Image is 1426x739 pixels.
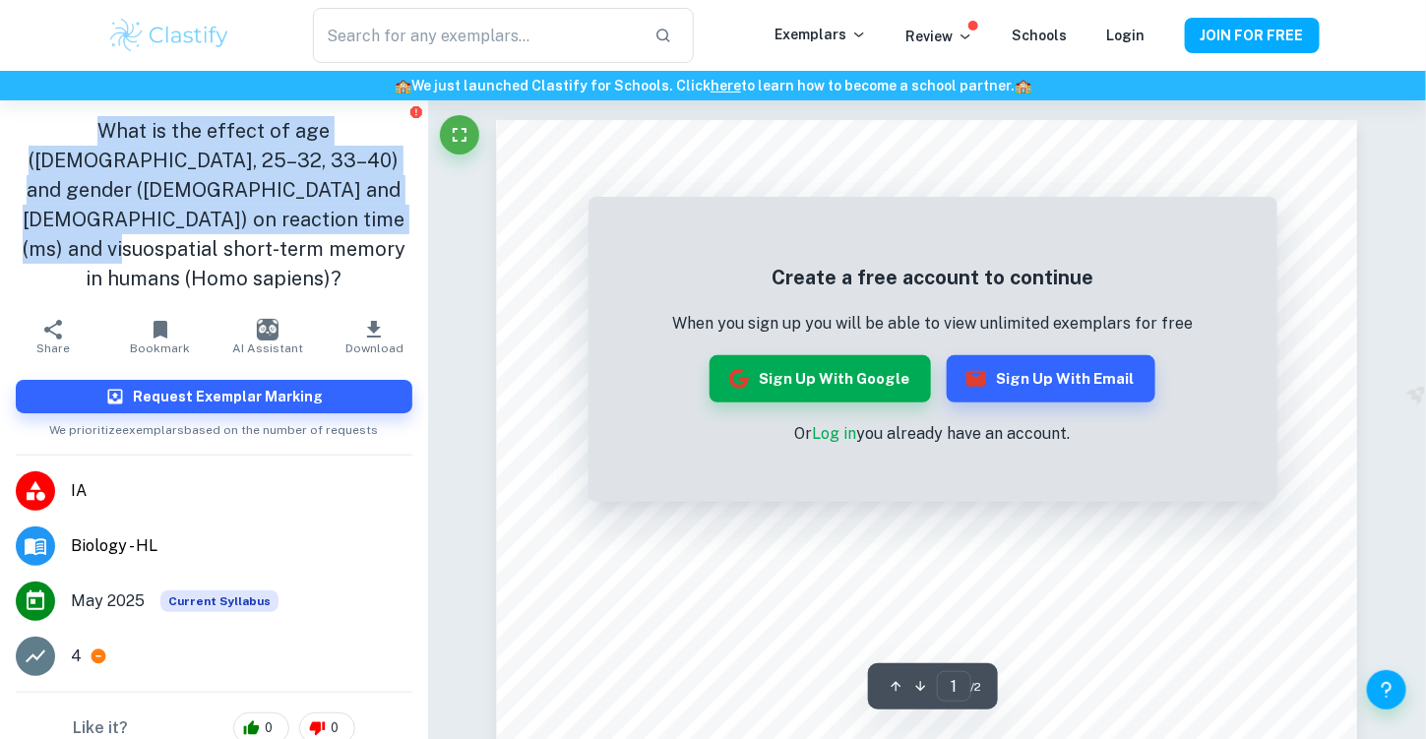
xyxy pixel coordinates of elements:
span: We prioritize exemplars based on the number of requests [49,413,378,439]
span: Download [345,341,403,355]
button: Report issue [409,104,424,119]
p: 4 [71,645,82,668]
button: Request Exemplar Marking [16,380,412,413]
span: 0 [254,718,283,738]
span: Bookmark [131,341,191,355]
button: Help and Feedback [1367,670,1406,709]
p: Exemplars [775,24,867,45]
h6: We just launched Clastify for Schools. Click to learn how to become a school partner. [4,75,1422,96]
span: AI Assistant [232,341,303,355]
div: This exemplar is based on the current syllabus. Feel free to refer to it for inspiration/ideas wh... [160,590,279,612]
button: Sign up with Google [710,355,931,402]
img: AI Assistant [257,319,279,340]
a: Login [1107,28,1146,43]
span: Current Syllabus [160,590,279,612]
span: Biology - HL [71,534,412,558]
button: Fullscreen [440,115,479,154]
button: Bookmark [107,309,215,364]
p: Review [906,26,973,47]
button: JOIN FOR FREE [1185,18,1320,53]
button: Download [321,309,428,364]
input: Search for any exemplars... [313,8,638,63]
p: When you sign up you will be able to view unlimited exemplars for free [672,312,1193,336]
a: Log in [813,424,857,443]
span: Share [36,341,70,355]
span: 🏫 [1015,78,1031,93]
h6: Request Exemplar Marking [133,386,323,407]
span: IA [71,479,412,503]
p: Or you already have an account. [672,422,1193,446]
a: Schools [1013,28,1068,43]
img: Clastify logo [107,16,232,55]
span: May 2025 [71,589,145,613]
h5: Create a free account to continue [672,263,1193,292]
span: / 2 [971,678,982,696]
span: 0 [320,718,349,738]
span: 🏫 [395,78,411,93]
button: Sign up with Email [947,355,1155,402]
h1: What is the effect of age ([DEMOGRAPHIC_DATA], 25–32, 33–40) and gender ([DEMOGRAPHIC_DATA] and [... [16,116,412,293]
button: AI Assistant [214,309,321,364]
a: here [711,78,741,93]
